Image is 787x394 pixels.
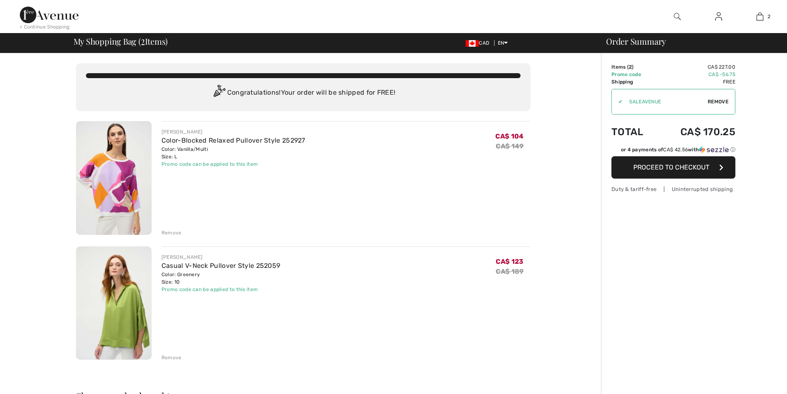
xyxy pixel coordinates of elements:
[611,118,657,146] td: Total
[623,89,708,114] input: Promo code
[496,142,523,150] s: CA$ 149
[629,64,632,70] span: 2
[735,369,779,390] iframe: Opens a widget where you can chat to one of our agents
[162,229,182,236] div: Remove
[76,121,152,235] img: Color-Blocked Relaxed Pullover Style 252927
[162,271,281,286] div: Color: Greenery Size: 10
[657,118,735,146] td: CA$ 170.25
[739,12,780,21] a: 2
[211,85,227,101] img: Congratulation2.svg
[20,23,70,31] div: < Continue Shopping
[162,160,305,168] div: Promo code can be applied to this item
[657,63,735,71] td: CA$ 227.00
[74,37,168,45] span: My Shopping Bag ( Items)
[756,12,763,21] img: My Bag
[611,185,735,193] div: Duty & tariff-free | Uninterrupted shipping
[633,163,709,171] span: Proceed to Checkout
[611,146,735,156] div: or 4 payments ofCA$ 42.56withSezzle Click to learn more about Sezzle
[621,146,735,153] div: or 4 payments of with
[496,258,523,265] span: CA$ 123
[663,147,688,153] span: CA$ 42.56
[162,136,305,144] a: Color-Blocked Relaxed Pullover Style 252927
[596,37,782,45] div: Order Summary
[708,98,728,105] span: Remove
[162,262,281,270] a: Casual V-Neck Pullover Style 252059
[162,128,305,136] div: [PERSON_NAME]
[86,85,521,101] div: Congratulations! Your order will be shipped for FREE!
[709,12,729,22] a: Sign In
[611,63,657,71] td: Items ( )
[768,13,770,20] span: 2
[76,246,152,360] img: Casual V-Neck Pullover Style 252059
[466,40,479,47] img: Canadian Dollar
[162,253,281,261] div: [PERSON_NAME]
[498,40,508,46] span: EN
[162,354,182,361] div: Remove
[162,146,305,160] div: Color: Vanilla/Multi Size: L
[611,78,657,86] td: Shipping
[466,40,492,46] span: CAD
[611,156,735,179] button: Proceed to Checkout
[674,12,681,21] img: search the website
[141,35,145,46] span: 2
[162,286,281,293] div: Promo code can be applied to this item
[657,71,735,78] td: CA$ -56.75
[495,132,523,140] span: CA$ 104
[715,12,722,21] img: My Info
[699,146,729,153] img: Sezzle
[611,71,657,78] td: Promo code
[657,78,735,86] td: Free
[496,267,523,275] s: CA$ 189
[20,7,78,23] img: 1ère Avenue
[612,98,623,105] div: ✔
